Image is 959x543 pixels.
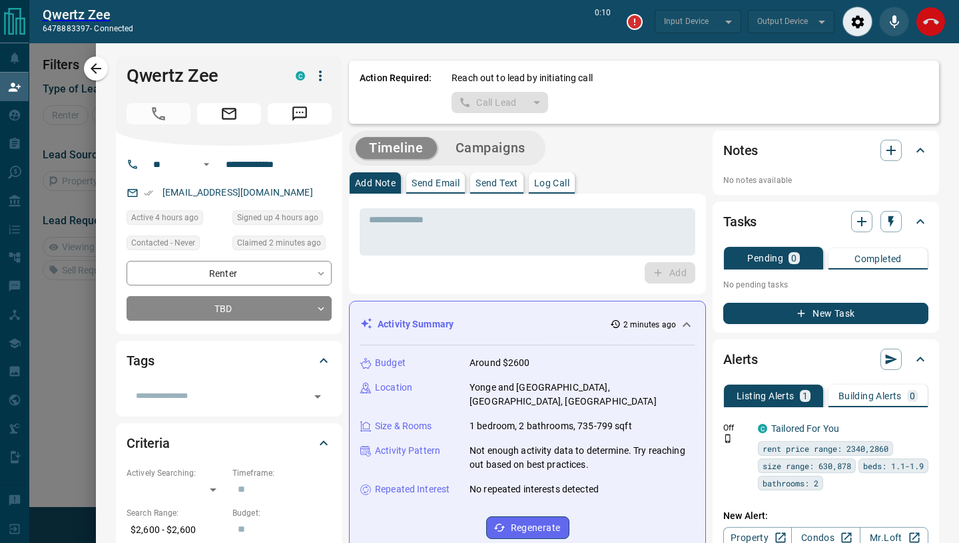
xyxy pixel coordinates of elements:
span: Call [127,103,190,124]
p: No notes available [723,174,928,186]
div: Renter [127,261,332,285]
p: Reach out to lead by initiating call [452,71,593,85]
button: New Task [723,303,928,324]
span: beds: 1.1-1.9 [863,459,924,472]
p: Building Alerts [838,391,902,401]
div: Tue Sep 16 2025 [232,210,332,229]
p: Log Call [534,178,569,188]
svg: Email Verified [144,188,153,198]
p: New Alert: [723,509,928,523]
p: Size & Rooms [375,419,432,433]
p: No repeated interests detected [470,482,599,496]
div: End Call [916,7,946,37]
span: Contacted - Never [131,236,195,250]
div: Criteria [127,427,332,459]
p: 2 minutes ago [623,319,676,331]
p: Off [723,422,750,434]
span: Email [197,103,261,124]
div: Mute [879,7,909,37]
p: Pending [747,254,783,263]
p: 6478883397 - [43,23,133,35]
div: Audio Settings [842,7,872,37]
p: $2,600 - $2,600 [127,519,226,541]
p: Repeated Interest [375,482,450,496]
div: TBD [127,296,332,321]
p: Send Text [476,178,518,188]
button: Open [308,387,327,406]
p: 0 [910,391,915,401]
p: Not enough activity data to determine. Try reaching out based on best practices. [470,444,695,472]
p: Around $2600 [470,356,530,370]
p: Search Range: [127,507,226,519]
button: Timeline [356,137,437,159]
div: Tue Sep 16 2025 [232,236,332,254]
p: Completed [854,254,902,264]
button: Open [198,156,214,172]
h2: Notes [723,140,758,161]
div: Notes [723,134,928,166]
div: Alerts [723,343,928,375]
div: Activity Summary2 minutes ago [360,312,695,337]
p: Add Note [355,178,396,188]
h2: Qwertz Zee [43,7,133,23]
h2: Criteria [127,433,170,454]
div: Tasks [723,206,928,238]
p: Actively Searching: [127,467,226,479]
span: connected [94,24,133,33]
span: Message [268,103,332,124]
p: Budget [375,356,406,370]
p: Budget: [232,507,332,519]
p: Activity Summary [378,317,454,331]
span: rent price range: 2340,2860 [763,442,888,455]
h2: Tags [127,350,154,371]
p: 0 [791,254,797,263]
span: Claimed 2 minutes ago [237,236,321,250]
p: 0:10 [595,7,611,37]
button: Regenerate [486,516,569,539]
svg: Push Notification Only [723,434,733,443]
p: Location [375,381,412,395]
p: No pending tasks [723,275,928,295]
p: 1 bedroom, 2 bathrooms, 735-799 sqft [470,419,632,433]
span: Active 4 hours ago [131,211,198,224]
div: condos.ca [758,424,767,433]
div: split button [452,92,548,113]
p: Listing Alerts [737,391,795,401]
a: Tailored For You [771,423,839,434]
span: Signed up 4 hours ago [237,211,318,224]
p: Action Required: [360,71,432,113]
p: 1 [802,391,808,401]
p: Send Email [412,178,460,188]
p: Timeframe: [232,467,332,479]
div: Tue Sep 16 2025 [127,210,226,229]
p: Yonge and [GEOGRAPHIC_DATA], [GEOGRAPHIC_DATA], [GEOGRAPHIC_DATA] [470,381,695,409]
div: Tags [127,345,332,377]
h1: Qwertz Zee [127,65,276,87]
button: Campaigns [442,137,539,159]
div: condos.ca [296,71,305,81]
p: Activity Pattern [375,444,440,458]
span: bathrooms: 2 [763,476,818,490]
h2: Tasks [723,211,757,232]
a: [EMAIL_ADDRESS][DOMAIN_NAME] [162,187,313,198]
span: size range: 630,878 [763,459,851,472]
h2: Alerts [723,349,758,370]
